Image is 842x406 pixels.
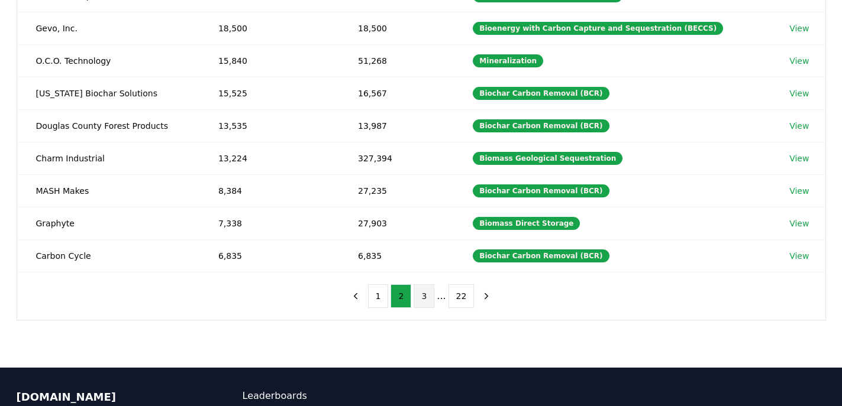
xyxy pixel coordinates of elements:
button: 22 [449,284,475,308]
button: next page [476,284,496,308]
a: View [789,217,809,229]
td: [US_STATE] Biochar Solutions [17,77,199,109]
td: Charm Industrial [17,142,199,174]
td: O.C.O. Technology [17,44,199,77]
td: 8,384 [199,174,339,207]
a: View [789,185,809,197]
button: 1 [368,284,389,308]
td: Gevo, Inc. [17,12,199,44]
div: Biomass Direct Storage [473,217,580,230]
a: View [789,22,809,34]
td: 13,987 [339,109,454,142]
td: 6,835 [199,239,339,272]
td: 15,840 [199,44,339,77]
td: Douglas County Forest Products [17,109,199,142]
a: View [789,250,809,262]
td: 13,535 [199,109,339,142]
div: Biochar Carbon Removal (BCR) [473,119,609,132]
button: previous page [346,284,366,308]
button: 3 [414,284,434,308]
td: 27,235 [339,174,454,207]
td: 7,338 [199,207,339,239]
a: Leaderboards [243,389,421,403]
td: 18,500 [339,12,454,44]
a: View [789,87,809,99]
div: Mineralization [473,54,543,67]
div: Biochar Carbon Removal (BCR) [473,87,609,100]
td: 51,268 [339,44,454,77]
td: 6,835 [339,239,454,272]
td: 15,525 [199,77,339,109]
td: MASH Makes [17,174,199,207]
a: View [789,152,809,164]
a: View [789,55,809,67]
button: 2 [391,284,411,308]
td: 327,394 [339,142,454,174]
td: Graphyte [17,207,199,239]
div: Biochar Carbon Removal (BCR) [473,249,609,262]
a: View [789,120,809,132]
td: 27,903 [339,207,454,239]
div: Biochar Carbon Removal (BCR) [473,184,609,197]
td: 18,500 [199,12,339,44]
li: ... [437,289,446,303]
td: Carbon Cycle [17,239,199,272]
p: [DOMAIN_NAME] [17,389,195,405]
td: 16,567 [339,77,454,109]
div: Biomass Geological Sequestration [473,152,622,165]
div: Bioenergy with Carbon Capture and Sequestration (BECCS) [473,22,723,35]
td: 13,224 [199,142,339,174]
